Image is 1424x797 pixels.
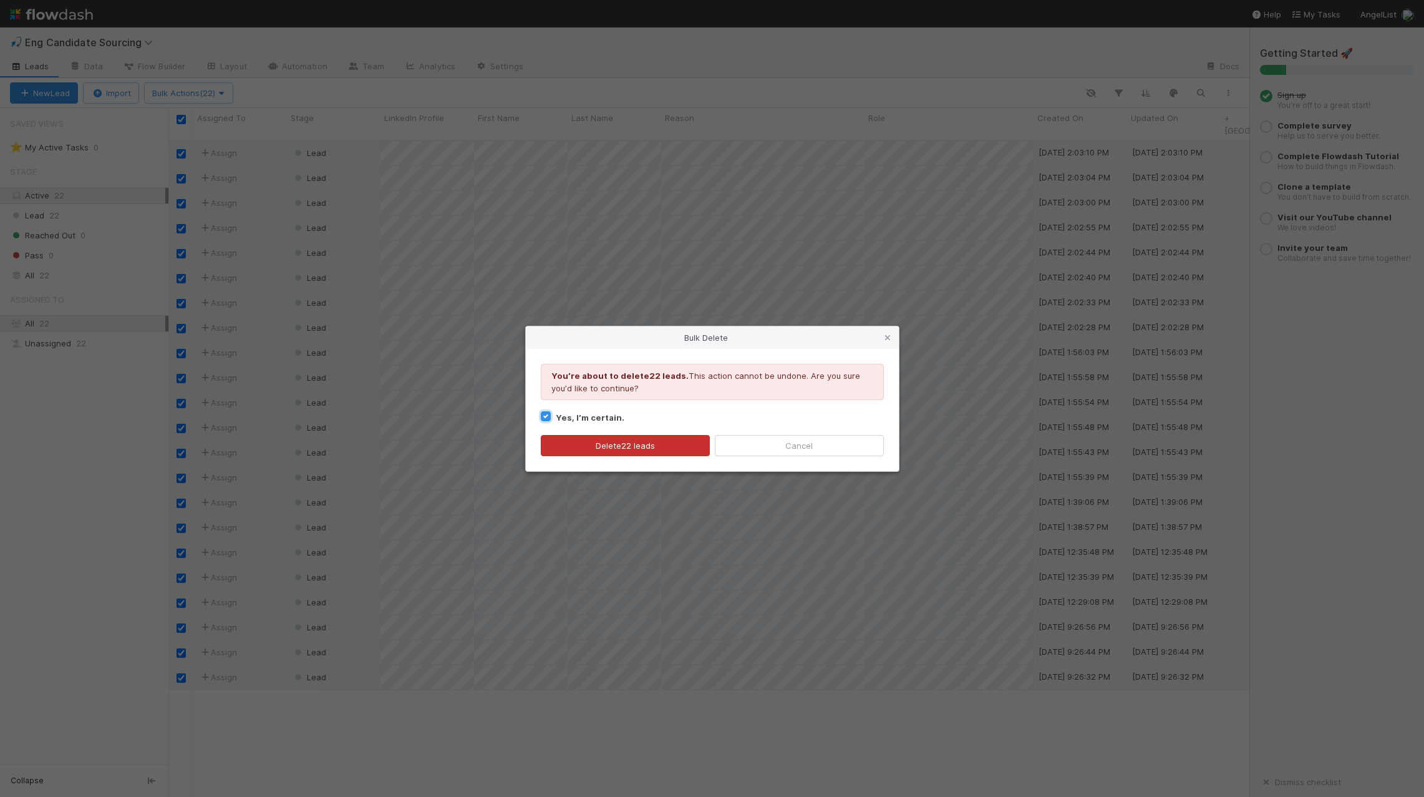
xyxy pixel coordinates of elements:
div: Bulk Delete [526,326,899,349]
strong: Yes, I’m certain. [556,413,624,423]
strong: Youʼre about to delete 22 leads . [551,371,689,381]
div: This action cannot be undone. Are you sure youʼd like to continue? [541,364,884,400]
button: Cancel [715,435,884,456]
button: Delete22 leads [541,435,710,456]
